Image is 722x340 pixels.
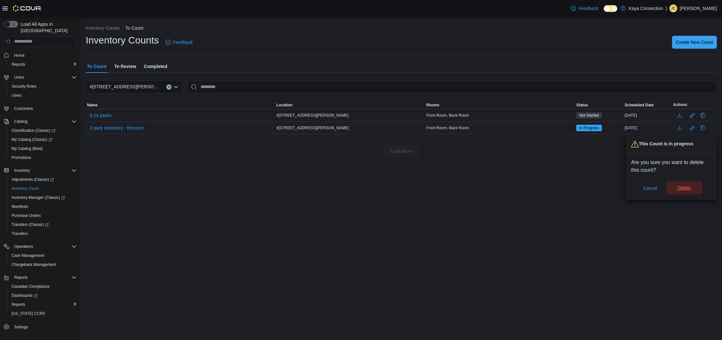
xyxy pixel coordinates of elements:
span: Transfers (Classic) [9,221,77,228]
a: Inventory Manager (Classic) [6,193,79,202]
a: Inventory Manager (Classic) [9,194,67,201]
span: Cash Management [9,252,77,259]
span: My Catalog (Beta) [12,146,43,151]
span: Rooms [426,102,440,108]
button: Settings [1,322,79,331]
span: Load All Apps in [GEOGRAPHIC_DATA] [18,21,77,34]
span: Transfers [9,230,77,238]
button: Delete [699,112,707,119]
a: Feedback [163,36,195,49]
button: Inventory Counts [86,25,120,31]
span: My Catalog (Classic) [12,137,52,142]
span: Reports [12,302,25,307]
span: Dashboards [12,293,37,298]
span: Dashboards [9,292,77,299]
span: Reports [12,62,25,67]
span: Operations [14,244,33,249]
a: Dashboards [9,292,40,299]
button: Load More [383,145,419,158]
span: Cancel [643,185,657,191]
span: Create New Count [676,39,713,45]
span: Actions [673,102,687,107]
span: Purchase Orders [12,213,41,218]
span: [US_STATE] CCRS [12,311,45,316]
button: Cancel [640,182,660,195]
span: Cash Management [12,253,44,258]
span: Name [87,102,98,108]
span: Inventory Count [12,186,39,191]
span: 5-14 packs [90,112,112,119]
span: Transfers [12,231,28,236]
button: Delete count [699,123,707,133]
button: Name [86,101,275,109]
a: Adjustments (Classic) [6,175,79,184]
span: Settings [12,323,77,331]
span: Inventory [14,168,30,173]
span: JC [671,5,676,12]
img: Cova [13,5,42,12]
button: [US_STATE] CCRS [6,309,79,318]
button: Cash Management [6,251,79,260]
h1: Inventory Counts [86,34,159,47]
button: Customers [1,104,79,113]
button: Create New Count [672,36,717,49]
span: Inventory [12,167,77,174]
a: Dashboards [6,291,79,300]
span: Transfers (Classic) [12,222,49,227]
button: Rooms [425,101,575,109]
button: Chargeback Management [6,260,79,269]
span: Security Roles [9,83,77,90]
span: #[STREET_ADDRESS][PERSON_NAME] [276,125,348,131]
span: Canadian Compliance [12,284,50,289]
button: Canadian Compliance [6,282,79,291]
a: Reports [9,301,28,308]
span: Reports [9,61,77,68]
a: My Catalog (Beta) [9,145,45,152]
span: In Progress [576,125,602,131]
span: Home [14,53,24,58]
span: Status [576,102,588,108]
span: Inventory Manager (Classic) [12,195,65,200]
button: Reports [6,300,79,309]
button: Reports [6,60,79,69]
button: Inventory Count [6,184,79,193]
span: Canadian Compliance [9,283,77,290]
span: Inventory Count [9,185,77,192]
span: Feedback [173,39,193,45]
span: Manifests [9,203,77,210]
a: Transfers (Classic) [9,221,51,228]
button: My Catalog (Beta) [6,144,79,153]
a: Cash Management [9,252,47,259]
a: Transfers (Classic) [6,220,79,229]
span: Users [12,73,77,81]
span: Security Roles [12,84,36,89]
a: Transfers [9,230,30,238]
button: Inventory [12,167,33,174]
button: Operations [1,242,79,251]
a: Classification (Classic) [9,127,58,134]
span: Feedback [579,5,598,12]
span: Reports [14,275,28,280]
a: Adjustments (Classic) [9,176,56,183]
button: Edit count details [688,111,696,120]
span: #[STREET_ADDRESS][PERSON_NAME] [90,83,160,91]
a: Reports [9,61,28,68]
p: | [666,5,667,12]
span: Users [14,75,24,80]
a: Chargeback Management [9,261,59,268]
div: Jonathan Cossey [669,5,677,12]
button: Users [6,91,79,100]
span: Not Started [576,112,602,119]
button: Purchase Orders [6,211,79,220]
a: Users [9,92,24,99]
button: Status [575,101,623,109]
button: Reports [1,273,79,282]
button: To Count [125,25,143,31]
span: Washington CCRS [9,310,77,317]
a: Canadian Compliance [9,283,52,290]
span: Classification (Classic) [9,127,77,134]
span: #[STREET_ADDRESS][PERSON_NAME] [276,113,348,118]
button: Inventory [1,166,79,175]
div: This Count is in progress [626,135,717,153]
button: Reports [12,274,30,281]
